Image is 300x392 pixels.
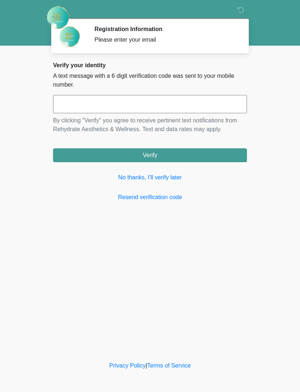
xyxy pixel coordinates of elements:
a: Privacy Policy [109,362,146,369]
img: Rehydrate Aesthetics & Wellness Logo [46,5,70,30]
a: Terms of Service [147,362,191,369]
a: | [146,362,147,369]
p: A text message with a 6 digit verification code was sent to your mobile number. [53,72,247,89]
button: Verify [53,148,247,162]
a: Resend verification code [53,193,247,202]
img: Agent Avatar [59,26,80,47]
h2: Verify your identity [53,62,247,69]
p: By clicking "Verify" you agree to receive pertinent text notifications from Rehydrate Aesthetics ... [53,116,247,134]
div: Please enter your email [94,35,236,44]
a: No thanks, I'll verify later [53,173,247,182]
